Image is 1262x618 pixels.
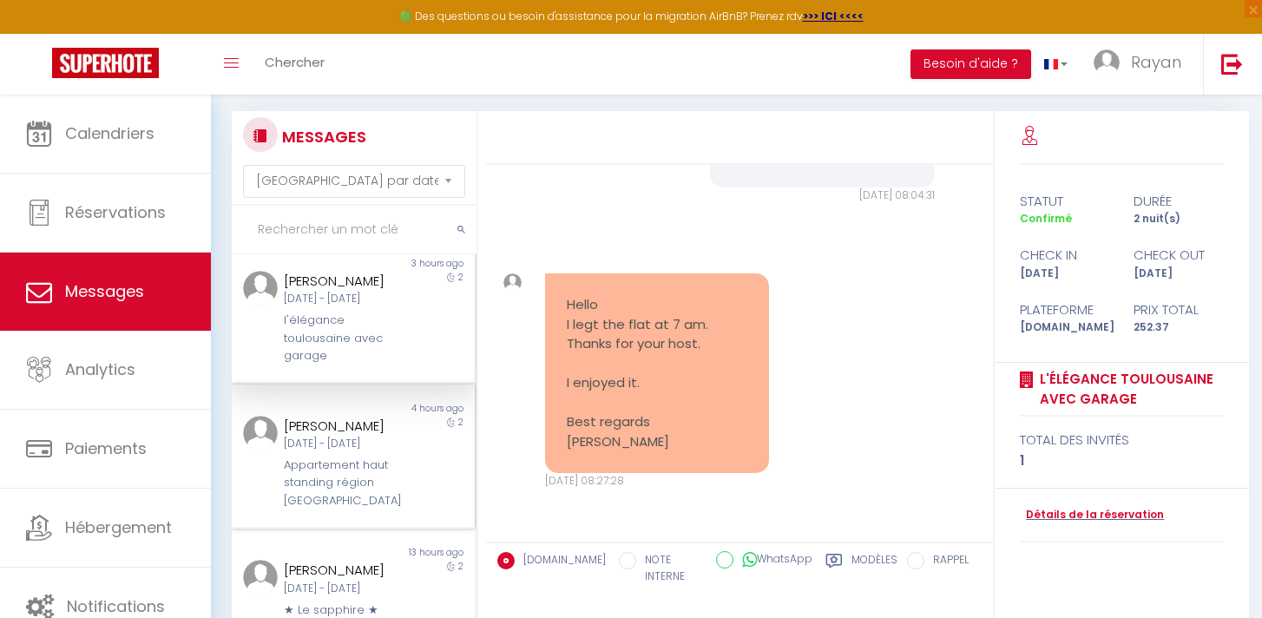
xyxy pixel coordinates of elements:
[851,552,897,588] label: Modèles
[1122,319,1235,336] div: 252.37
[458,271,463,284] span: 2
[284,416,403,437] div: [PERSON_NAME]
[1094,49,1120,76] img: ...
[1131,51,1181,73] span: Rayan
[1020,450,1223,471] div: 1
[1122,299,1235,320] div: Prix total
[243,416,278,450] img: ...
[1020,430,1223,450] div: total des invités
[924,552,969,571] label: RAPPEL
[1020,507,1164,523] a: Détails de la réservation
[503,273,522,292] img: ...
[1221,53,1243,75] img: logout
[1034,369,1223,410] a: l'élégance toulousaine avec garage
[1122,191,1235,212] div: durée
[65,201,166,223] span: Réservations
[1009,299,1121,320] div: Plateforme
[458,560,463,573] span: 2
[243,560,278,595] img: ...
[1122,211,1235,227] div: 2 nuit(s)
[65,358,135,380] span: Analytics
[567,295,748,451] pre: Hello I legt the flat at 7 am. Thanks for your host. I enjoyed it. Best regards [PERSON_NAME]
[284,581,403,597] div: [DATE] - [DATE]
[67,595,165,617] span: Notifications
[1020,211,1072,226] span: Confirmé
[458,416,463,429] span: 2
[65,280,144,302] span: Messages
[1009,191,1121,212] div: statut
[545,473,770,490] div: [DATE] 08:27:28
[636,552,702,585] label: NOTE INTERNE
[910,49,1031,79] button: Besoin d'aide ?
[353,546,475,560] div: 13 hours ago
[1009,245,1121,266] div: check in
[65,516,172,538] span: Hébergement
[278,117,366,156] h3: MESSAGES
[265,53,325,71] span: Chercher
[232,206,477,254] input: Rechercher un mot clé
[1122,245,1235,266] div: check out
[733,551,812,570] label: WhatsApp
[243,271,278,306] img: ...
[515,552,606,571] label: [DOMAIN_NAME]
[284,560,403,581] div: [PERSON_NAME]
[284,291,403,307] div: [DATE] - [DATE]
[803,9,864,23] a: >>> ICI <<<<
[65,122,154,144] span: Calendriers
[710,187,935,204] div: [DATE] 08:04:31
[284,312,403,365] div: l'élégance toulousaine avec garage
[52,48,159,78] img: Super Booking
[284,457,403,510] div: Appartement haut standing région [GEOGRAPHIC_DATA]
[252,34,338,95] a: Chercher
[1009,319,1121,336] div: [DOMAIN_NAME]
[65,437,147,459] span: Paiements
[284,436,403,452] div: [DATE] - [DATE]
[1009,266,1121,282] div: [DATE]
[353,257,475,271] div: 3 hours ago
[1081,34,1203,95] a: ... Rayan
[1122,266,1235,282] div: [DATE]
[284,271,403,292] div: [PERSON_NAME]
[353,402,475,416] div: 4 hours ago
